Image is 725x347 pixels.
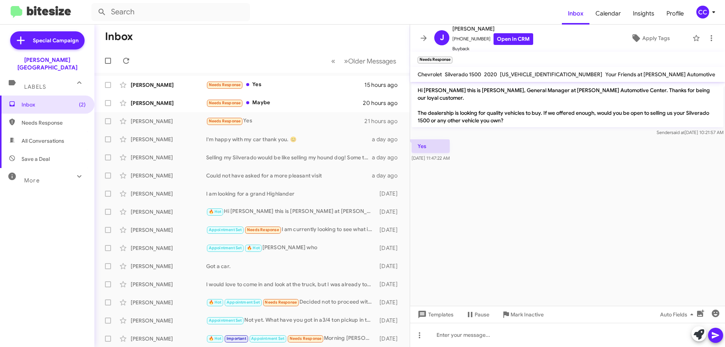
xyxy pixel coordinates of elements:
[372,136,404,143] div: a day ago
[131,136,206,143] div: [PERSON_NAME]
[206,172,372,179] div: Could not have asked for a more pleasant visit
[511,308,544,321] span: Mark Inactive
[418,71,442,78] span: Chevrolet
[475,308,489,321] span: Pause
[348,57,396,65] span: Older Messages
[209,119,241,123] span: Needs Response
[206,99,363,107] div: Maybe
[33,37,79,44] span: Special Campaign
[412,139,450,153] p: Yes
[611,31,689,45] button: Apply Tags
[372,172,404,179] div: a day ago
[363,99,404,107] div: 20 hours ago
[206,80,364,89] div: Yes
[22,137,64,145] span: All Conversations
[91,3,250,21] input: Search
[251,336,284,341] span: Appointment Set
[206,207,376,216] div: Hi [PERSON_NAME] this is [PERSON_NAME] at [PERSON_NAME][GEOGRAPHIC_DATA]. Just wanted to follow u...
[376,299,404,306] div: [DATE]
[209,245,242,250] span: Appointment Set
[660,3,690,25] a: Profile
[265,300,297,305] span: Needs Response
[484,71,497,78] span: 2020
[495,308,550,321] button: Mark Inactive
[206,334,376,343] div: Morning [PERSON_NAME]... we were unable to connect and get concrete info wanted
[696,6,709,19] div: CC
[206,262,376,270] div: Got a car.
[412,83,723,127] p: Hi [PERSON_NAME] this is [PERSON_NAME], General Manager at [PERSON_NAME] Automotive Center. Thank...
[131,335,206,342] div: [PERSON_NAME]
[247,245,260,250] span: 🔥 Hot
[657,130,723,135] span: Sender [DATE] 10:21:57 AM
[410,308,460,321] button: Templates
[445,71,481,78] span: Silverado 1500
[24,83,46,90] span: Labels
[206,316,376,325] div: Not yet. What have you got in a3/4 ton pickup in the $50k range?
[494,33,533,45] a: Open in CRM
[10,31,85,49] a: Special Campaign
[209,227,242,232] span: Appointment Set
[131,281,206,288] div: [PERSON_NAME]
[131,117,206,125] div: [PERSON_NAME]
[209,300,222,305] span: 🔥 Hot
[376,335,404,342] div: [DATE]
[460,308,495,321] button: Pause
[131,299,206,306] div: [PERSON_NAME]
[331,56,335,66] span: «
[227,336,246,341] span: Important
[131,172,206,179] div: [PERSON_NAME]
[131,99,206,107] div: [PERSON_NAME]
[209,209,222,214] span: 🔥 Hot
[627,3,660,25] a: Insights
[372,154,404,161] div: a day ago
[642,31,670,45] span: Apply Tags
[206,117,364,125] div: Yes
[131,226,206,234] div: [PERSON_NAME]
[327,53,340,69] button: Previous
[452,24,533,33] span: [PERSON_NAME]
[376,317,404,324] div: [DATE]
[376,262,404,270] div: [DATE]
[206,154,372,161] div: Selling my Silverado would be like selling my hound dog! Some things you just don't do!😁
[79,101,86,108] span: (2)
[24,177,40,184] span: More
[22,101,86,108] span: Inbox
[131,190,206,197] div: [PERSON_NAME]
[206,225,376,234] div: I am currently looking to see what is out there. I am looking for a Jeep Grand Cherokee that come...
[206,281,376,288] div: I would love to come in and look at the truck, but I was already told that you want a minimum of ...
[131,154,206,161] div: [PERSON_NAME]
[690,6,717,19] button: CC
[105,31,133,43] h1: Inbox
[500,71,602,78] span: [US_VEHICLE_IDENTIFICATION_NUMBER]
[376,208,404,216] div: [DATE]
[376,226,404,234] div: [DATE]
[209,318,242,323] span: Appointment Set
[131,208,206,216] div: [PERSON_NAME]
[376,190,404,197] div: [DATE]
[22,119,86,126] span: Needs Response
[339,53,401,69] button: Next
[131,262,206,270] div: [PERSON_NAME]
[562,3,589,25] span: Inbox
[654,308,702,321] button: Auto Fields
[22,155,50,163] span: Save a Deal
[376,281,404,288] div: [DATE]
[452,33,533,45] span: [PHONE_NUMBER]
[206,298,376,307] div: Decided not to proceed with that. But am interested in maybe trading my truck
[364,81,404,89] div: 15 hours ago
[376,244,404,252] div: [DATE]
[131,81,206,89] div: [PERSON_NAME]
[605,71,715,78] span: Your Friends at [PERSON_NAME] Automotive
[206,136,372,143] div: I'm happy with my car thank you. 😊
[209,82,241,87] span: Needs Response
[418,57,452,63] small: Needs Response
[412,155,450,161] span: [DATE] 11:47:22 AM
[452,45,533,52] span: Buyback
[589,3,627,25] a: Calendar
[209,336,222,341] span: 🔥 Hot
[206,190,376,197] div: I am looking for a grand Highlander
[344,56,348,66] span: »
